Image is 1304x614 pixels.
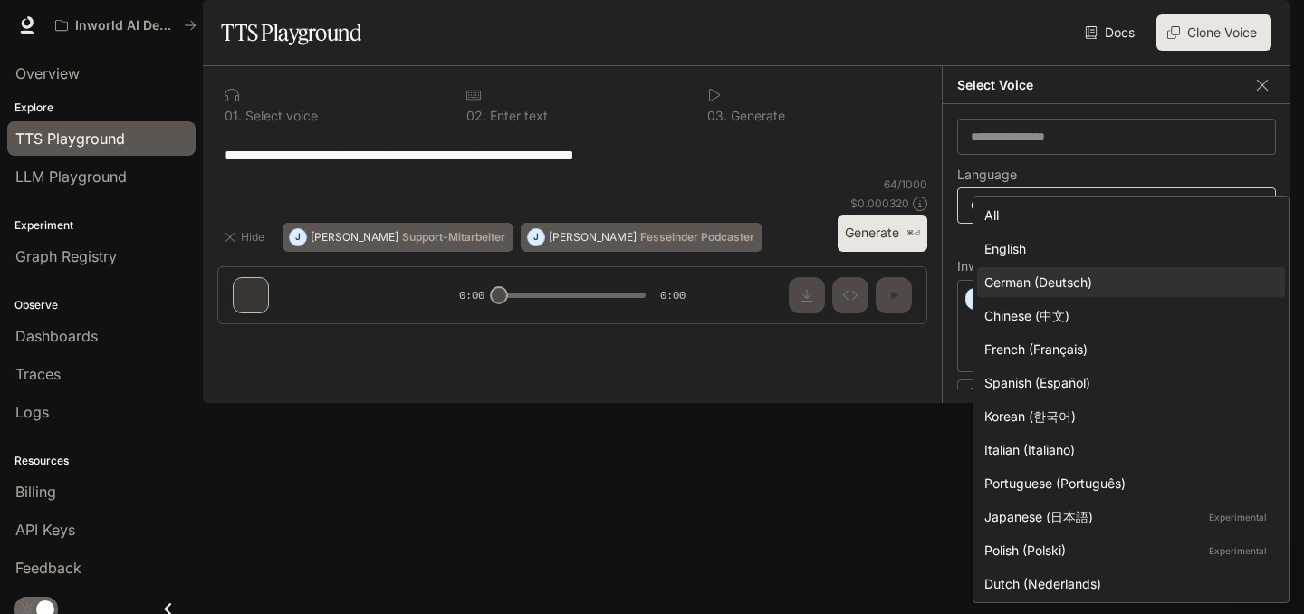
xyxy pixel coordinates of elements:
[1205,509,1270,525] p: Experimental
[984,273,1270,292] div: German (Deutsch)
[984,440,1270,459] div: Italian (Italiano)
[984,340,1270,359] div: French (Français)
[984,541,1270,560] div: Polish (Polski)
[984,373,1270,392] div: Spanish (Español)
[984,507,1270,526] div: Japanese (日本語)
[1205,542,1270,559] p: Experimental
[984,407,1270,426] div: Korean (한국어)
[984,474,1270,493] div: Portuguese (Português)
[984,206,1270,225] div: All
[984,574,1270,593] div: Dutch (Nederlands)
[984,239,1270,258] div: English
[984,306,1270,325] div: Chinese (中文)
